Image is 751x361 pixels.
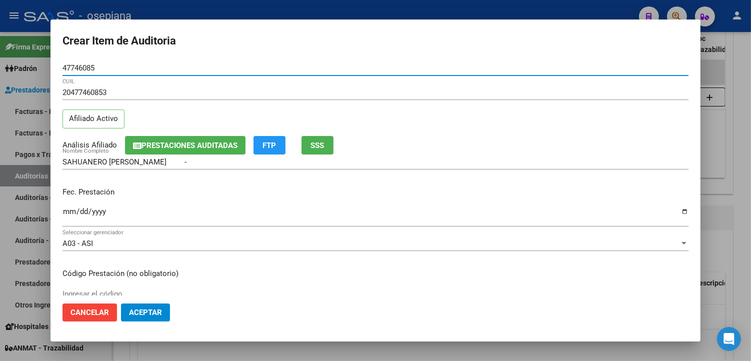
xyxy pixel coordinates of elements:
[717,327,741,351] div: Open Intercom Messenger
[141,141,237,150] span: Prestaciones Auditadas
[62,139,117,151] div: Análisis Afiliado
[129,308,162,317] span: Aceptar
[121,303,170,321] button: Aceptar
[62,31,688,50] h2: Crear Item de Auditoria
[62,186,688,198] p: Fec. Prestación
[263,141,276,150] span: FTP
[311,141,324,150] span: SSS
[62,239,93,248] span: A03 - ASI
[125,136,245,154] button: Prestaciones Auditadas
[301,136,333,154] button: SSS
[253,136,285,154] button: FTP
[70,308,109,317] span: Cancelar
[62,109,124,129] p: Afiliado Activo
[62,303,117,321] button: Cancelar
[62,268,688,279] p: Código Prestación (no obligatorio)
